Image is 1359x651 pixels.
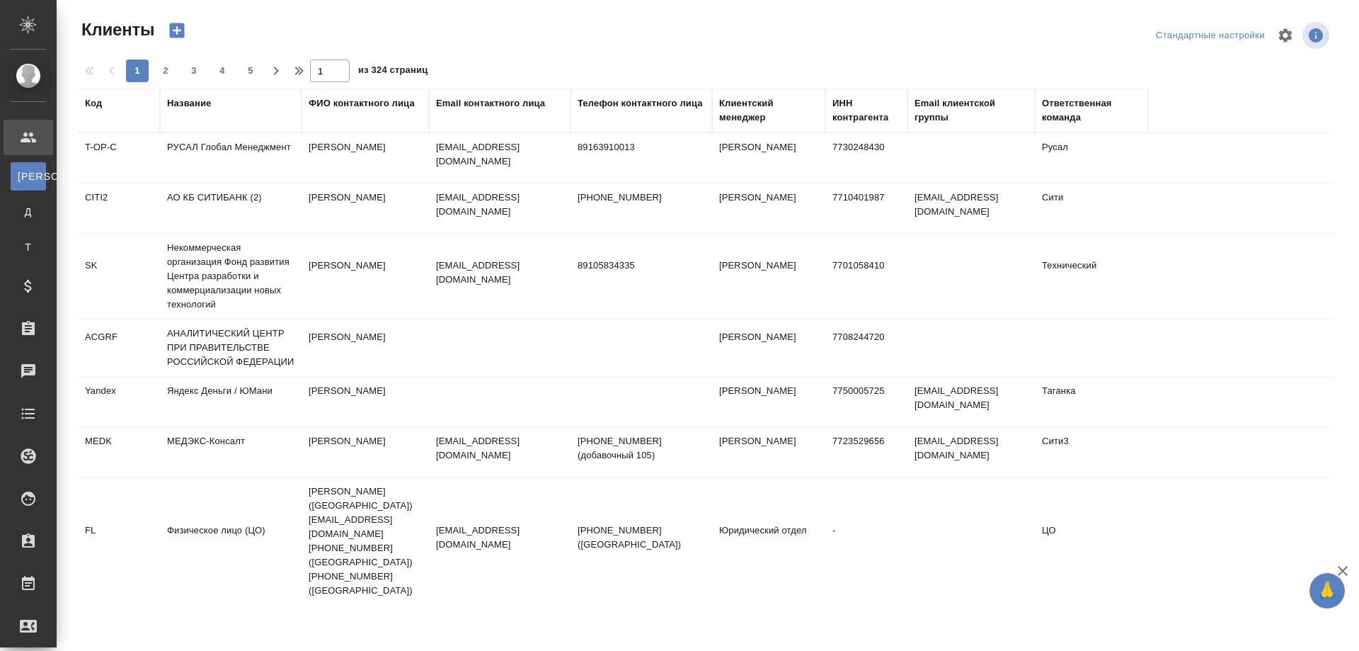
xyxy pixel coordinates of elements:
p: [EMAIL_ADDRESS][DOMAIN_NAME] [436,523,563,552]
p: [EMAIL_ADDRESS][DOMAIN_NAME] [436,140,563,169]
td: [PERSON_NAME] [302,377,429,426]
div: split button [1152,25,1268,47]
span: Настроить таблицу [1268,18,1302,52]
td: 7708244720 [825,323,907,373]
a: Д [11,198,46,226]
td: [PERSON_NAME] [302,133,429,183]
button: 5 [239,60,262,82]
td: [PERSON_NAME] [302,427,429,477]
p: [EMAIL_ADDRESS][DOMAIN_NAME] [436,434,563,463]
p: 89105834335 [578,259,705,273]
p: [EMAIL_ADDRESS][DOMAIN_NAME] [436,259,563,287]
td: Технический [1035,251,1148,301]
td: РУСАЛ Глобал Менеджмент [160,133,302,183]
span: 3 [183,64,205,78]
td: T-OP-C [78,133,160,183]
div: Название [167,96,211,111]
div: Код [85,96,102,111]
a: [PERSON_NAME] [11,162,46,191]
td: 7750005725 [825,377,907,426]
td: [PERSON_NAME] [712,251,825,301]
td: [EMAIL_ADDRESS][DOMAIN_NAME] [907,427,1035,477]
div: Клиентский менеджер [719,96,818,125]
td: [PERSON_NAME] [712,133,825,183]
td: [PERSON_NAME] [302,251,429,301]
td: 7723529656 [825,427,907,477]
td: 7710401987 [825,183,907,233]
p: [PHONE_NUMBER] (добавочный 105) [578,434,705,463]
span: Т [18,240,39,254]
button: Создать [160,18,194,43]
td: Yandex [78,377,160,426]
td: [EMAIL_ADDRESS][DOMAIN_NAME] [907,183,1035,233]
td: [PERSON_NAME] ([GEOGRAPHIC_DATA]) [EMAIL_ADDRESS][DOMAIN_NAME] [PHONE_NUMBER] ([GEOGRAPHIC_DATA])... [302,477,429,605]
div: Email контактного лица [436,96,545,111]
p: [PHONE_NUMBER] ([GEOGRAPHIC_DATA]) [578,523,705,552]
td: Яндекс Деньги / ЮМани [160,377,302,426]
button: 4 [211,60,234,82]
button: 2 [154,60,177,82]
div: ФИО контактного лица [309,96,415,111]
td: [PERSON_NAME] [712,323,825,373]
td: АО КБ СИТИБАНК (2) [160,183,302,233]
td: [PERSON_NAME] [302,183,429,233]
span: из 324 страниц [358,62,428,82]
td: Юридический отдел [712,516,825,566]
td: ACGRF [78,323,160,373]
td: - [825,516,907,566]
span: Д [18,205,39,219]
span: [PERSON_NAME] [18,169,39,183]
td: 7701058410 [825,251,907,301]
td: ЦО [1035,516,1148,566]
td: [EMAIL_ADDRESS][DOMAIN_NAME] [907,377,1035,426]
div: Email клиентской группы [914,96,1028,125]
span: 2 [154,64,177,78]
td: [PERSON_NAME] [302,323,429,373]
td: Таганка [1035,377,1148,426]
td: Некоммерческая организация Фонд развития Центра разработки и коммерциализации новых технологий [160,234,302,319]
td: МЕДЭКС-Консалт [160,427,302,477]
td: АНАЛИТИЧЕСКИЙ ЦЕНТР ПРИ ПРАВИТЕЛЬСТВЕ РОССИЙСКОЙ ФЕДЕРАЦИИ [160,319,302,376]
button: 3 [183,60,205,82]
td: FL [78,516,160,566]
td: [PERSON_NAME] [712,427,825,477]
td: Русал [1035,133,1148,183]
td: 7730248430 [825,133,907,183]
td: Сити3 [1035,427,1148,477]
td: CITI2 [78,183,160,233]
a: Т [11,233,46,261]
span: 5 [239,64,262,78]
span: 🙏 [1315,576,1339,606]
td: Физическое лицо (ЦО) [160,516,302,566]
button: 🙏 [1309,573,1345,608]
p: [PHONE_NUMBER] [578,191,705,205]
td: [PERSON_NAME] [712,183,825,233]
td: MEDK [78,427,160,477]
td: [PERSON_NAME] [712,377,825,426]
td: SK [78,251,160,301]
span: Посмотреть информацию [1302,22,1332,49]
span: Клиенты [78,18,154,41]
span: 4 [211,64,234,78]
div: ИНН контрагента [832,96,900,125]
div: Ответственная команда [1042,96,1141,125]
td: Сити [1035,183,1148,233]
p: 89163910013 [578,140,705,154]
div: Телефон контактного лица [578,96,703,111]
p: [EMAIL_ADDRESS][DOMAIN_NAME] [436,191,563,219]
